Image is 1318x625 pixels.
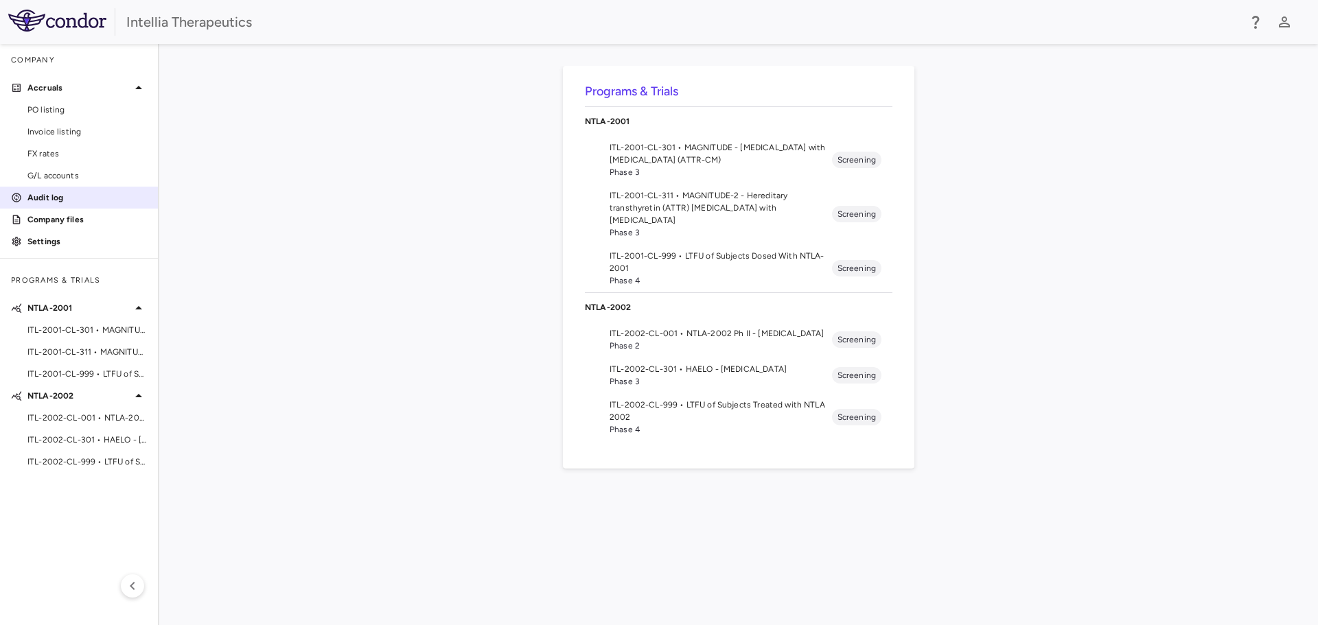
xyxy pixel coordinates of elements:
div: NTLA-2002 [585,293,892,322]
span: ITL-2002-CL-999 • LTFU of Subjects Treated with NTLA 2002 [27,456,147,468]
h6: Programs & Trials [585,82,892,101]
p: NTLA-2001 [585,115,892,128]
img: logo-full-BYUhSk78.svg [8,10,106,32]
span: ITL-2001-CL-301 • MAGNITUDE - [MEDICAL_DATA] with [MEDICAL_DATA] (ATTR-CM) [610,141,832,166]
span: Screening [832,262,881,274]
span: ITL-2001-CL-999 • LTFU of Subjects Dosed With NTLA-2001 [610,250,832,274]
div: Intellia Therapeutics [126,12,1238,32]
p: Company files [27,213,147,226]
span: ITL-2002-CL-001 • NTLA-2002 Ph II - [MEDICAL_DATA] [27,412,147,424]
span: ITL-2001-CL-311 • MAGNITUDE-2 - Hereditary transthyretin (ATTR) [MEDICAL_DATA] with [MEDICAL_DATA] [27,346,147,358]
span: ITL-2002-CL-301 • HAELO - [MEDICAL_DATA] [610,363,832,375]
span: FX rates [27,148,147,160]
span: Phase 3 [610,166,832,178]
span: Phase 2 [610,340,832,352]
li: ITL-2001-CL-999 • LTFU of Subjects Dosed With NTLA-2001Phase 4Screening [585,244,892,292]
span: Invoice listing [27,126,147,138]
span: Screening [832,411,881,423]
li: ITL-2002-CL-301 • HAELO - [MEDICAL_DATA]Phase 3Screening [585,357,892,393]
li: ITL-2002-CL-001 • NTLA-2002 Ph II - [MEDICAL_DATA]Phase 2Screening [585,322,892,357]
p: NTLA-2002 [27,390,130,402]
div: NTLA-2001 [585,107,892,136]
span: Screening [832,208,881,220]
span: Phase 4 [610,423,832,436]
span: Screening [832,154,881,166]
span: Screening [832,369,881,381]
li: ITL-2001-CL-301 • MAGNITUDE - [MEDICAL_DATA] with [MEDICAL_DATA] (ATTR-CM)Phase 3Screening [585,136,892,184]
span: ITL-2002-CL-001 • NTLA-2002 Ph II - [MEDICAL_DATA] [610,327,832,340]
span: ITL-2001-CL-999 • LTFU of Subjects Dosed With NTLA-2001 [27,368,147,380]
span: Phase 4 [610,274,832,287]
p: NTLA-2001 [27,302,130,314]
span: Phase 3 [610,375,832,388]
span: Phase 3 [610,226,832,239]
span: ITL-2002-CL-301 • HAELO - [MEDICAL_DATA] [27,434,147,446]
p: NTLA-2002 [585,301,892,314]
li: ITL-2001-CL-311 • MAGNITUDE-2 - Hereditary transthyretin (ATTR) [MEDICAL_DATA] with [MEDICAL_DATA... [585,184,892,244]
span: ITL-2002-CL-999 • LTFU of Subjects Treated with NTLA 2002 [610,399,832,423]
span: PO listing [27,104,147,116]
p: Settings [27,235,147,248]
p: Audit log [27,191,147,204]
span: G/L accounts [27,169,147,182]
li: ITL-2002-CL-999 • LTFU of Subjects Treated with NTLA 2002Phase 4Screening [585,393,892,441]
span: ITL-2001-CL-301 • MAGNITUDE - [MEDICAL_DATA] with [MEDICAL_DATA] (ATTR-CM) [27,324,147,336]
span: ITL-2001-CL-311 • MAGNITUDE-2 - Hereditary transthyretin (ATTR) [MEDICAL_DATA] with [MEDICAL_DATA] [610,189,832,226]
span: Screening [832,333,881,346]
p: Accruals [27,82,130,94]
